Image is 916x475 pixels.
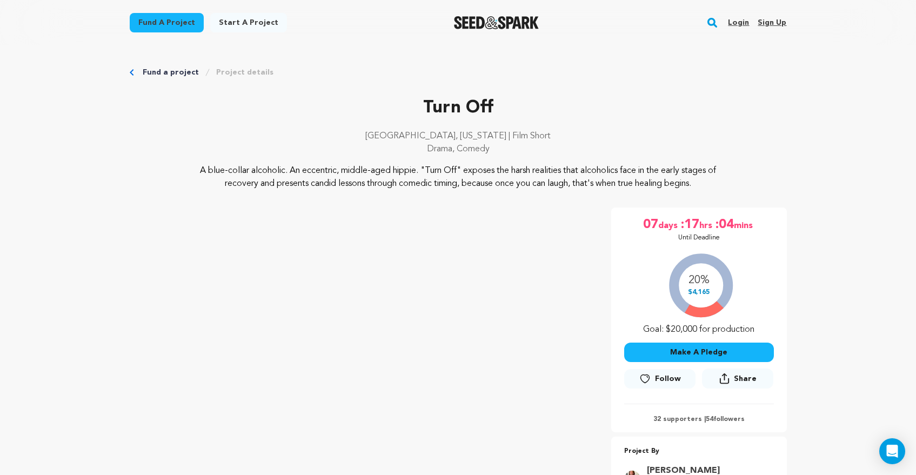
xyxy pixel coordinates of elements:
span: 54 [706,416,713,423]
a: Fund a project [143,67,199,78]
a: Seed&Spark Homepage [454,16,539,29]
span: days [658,216,680,233]
p: A blue-collar alcoholic. An eccentric, middle-aged hippie. "Turn Off" exposes the harsh realities... [195,164,721,190]
a: Login [728,14,749,31]
span: Share [734,373,757,384]
a: Fund a project [130,13,204,32]
a: Start a project [210,13,287,32]
span: hrs [699,216,714,233]
p: Until Deadline [678,233,720,242]
button: Make A Pledge [624,343,774,362]
a: Follow [624,369,696,389]
p: 32 supporters | followers [624,415,774,424]
div: Open Intercom Messenger [879,438,905,464]
div: Breadcrumb [130,67,787,78]
span: mins [734,216,755,233]
p: Turn Off [130,95,787,121]
a: Project details [216,67,273,78]
p: [GEOGRAPHIC_DATA], [US_STATE] | Film Short [130,130,787,143]
a: Sign up [758,14,786,31]
p: Drama, Comedy [130,143,787,156]
button: Share [702,369,773,389]
span: Follow [655,373,681,384]
span: Share [702,369,773,393]
img: Seed&Spark Logo Dark Mode [454,16,539,29]
p: Project By [624,445,774,458]
span: 07 [643,216,658,233]
span: :04 [714,216,734,233]
span: :17 [680,216,699,233]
